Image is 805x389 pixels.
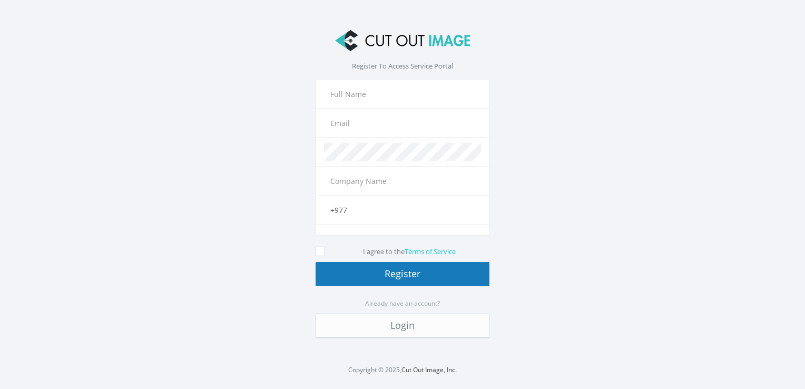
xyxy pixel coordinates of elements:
[405,247,456,256] a: Terms of Service
[324,85,481,103] input: Full Name
[316,314,489,338] a: Login
[324,114,481,132] input: Email
[401,365,457,374] a: Cut Out Image, Inc.
[365,299,440,308] small: Already have an account?
[348,365,457,374] small: Copyright © 2025,
[324,172,481,190] input: Company Name
[324,201,481,219] input: Phone Number
[363,247,456,256] label: I agree to the
[316,262,489,286] button: Register
[352,61,453,71] span: Register To Access Service Portal
[335,30,470,51] img: Cut Out Image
